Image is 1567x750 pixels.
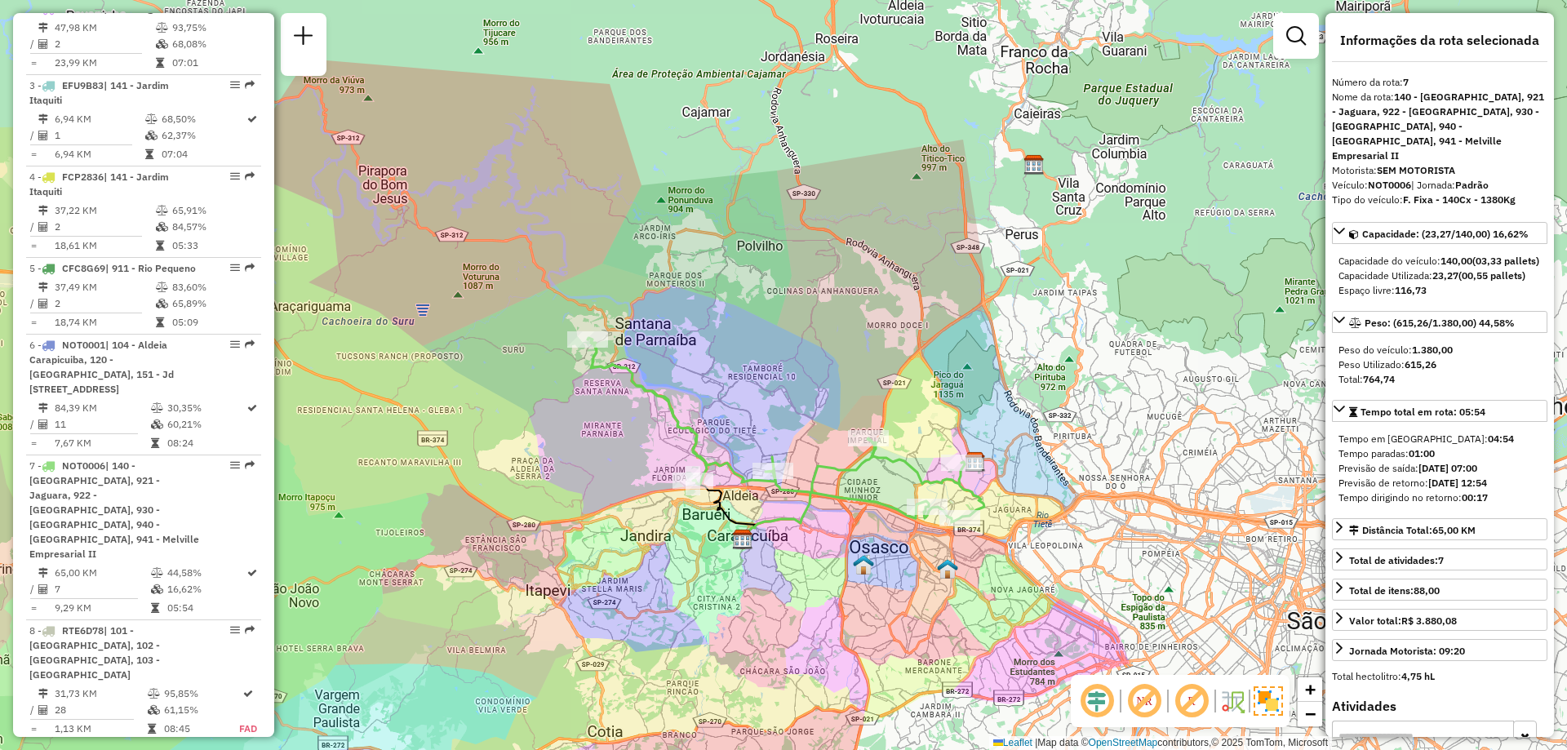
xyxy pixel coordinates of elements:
a: Distância Total:65,00 KM [1332,518,1547,540]
strong: 4,75 hL [1401,670,1435,682]
i: % de utilização do peso [151,568,163,578]
strong: 615,26 [1405,358,1436,371]
i: Tempo total em rota [156,241,164,251]
span: Peso do veículo: [1338,344,1453,356]
td: 83,60% [171,279,254,295]
i: Tempo total em rota [148,724,156,734]
span: | Jornada: [1411,179,1489,191]
span: | [1035,737,1037,748]
strong: [DATE] 12:54 [1428,477,1487,489]
strong: 7 [1438,554,1444,566]
td: / [29,702,38,718]
span: + [1305,679,1316,699]
div: Jornada Motorista: 09:20 [1349,644,1465,659]
img: DS Teste [853,554,874,575]
i: % de utilização do peso [156,282,168,292]
td: 61,15% [163,702,239,718]
strong: [DATE] 07:00 [1418,462,1477,474]
div: Tempo paradas: [1338,446,1541,461]
i: % de utilização do peso [151,403,163,413]
span: 5 - [29,262,196,274]
strong: 88,00 [1414,584,1440,597]
td: 07:04 [161,146,246,162]
td: 68,50% [161,111,246,127]
td: / [29,36,38,52]
td: 08:24 [166,435,246,451]
td: = [29,435,38,451]
i: Distância Total [38,568,48,578]
em: Rota exportada [245,339,255,349]
td: 1,13 KM [54,721,147,737]
div: Total: [1338,372,1541,387]
td: 1 [54,127,144,144]
i: Distância Total [38,114,48,124]
div: Tempo em [GEOGRAPHIC_DATA]: [1338,432,1541,446]
a: Nova sessão e pesquisa [287,20,320,56]
div: Nome da rota: [1332,90,1547,163]
i: % de utilização da cubagem [151,584,163,594]
div: Peso Utilizado: [1338,357,1541,372]
td: 68,08% [171,36,254,52]
a: Total de atividades:7 [1332,548,1547,570]
td: 11 [54,416,150,433]
td: FAD [238,721,258,737]
td: 44,58% [166,565,246,581]
i: % de utilização da cubagem [151,419,163,429]
em: Opções [230,80,240,90]
em: Rota exportada [245,263,255,273]
a: Total de itens:88,00 [1332,579,1547,601]
td: / [29,219,38,235]
div: Capacidade: (23,27/140,00) 16,62% [1332,247,1547,304]
i: Total de Atividades [38,222,48,232]
a: Jornada Motorista: 09:20 [1332,639,1547,661]
td: 65,89% [171,295,254,312]
div: Total de itens: [1349,584,1440,598]
td: = [29,55,38,71]
span: Exibir rótulo [1172,681,1211,721]
td: = [29,146,38,162]
i: % de utilização do peso [148,689,160,699]
i: Tempo total em rota [151,603,159,613]
strong: NOT0006 [1368,179,1411,191]
span: FCP2836 [62,171,104,183]
div: Distância Total: [1349,523,1476,538]
i: Tempo total em rota [151,438,159,448]
span: 7 - [29,459,199,560]
td: 05:09 [171,314,254,331]
td: 9,29 KM [54,600,150,616]
img: Fluxo de ruas [1219,688,1245,714]
span: NOT0001 [62,339,105,351]
span: CFC8G69 [62,262,105,274]
strong: 1.380,00 [1412,344,1453,356]
i: % de utilização da cubagem [148,705,160,715]
img: CDD Norte [1023,154,1045,175]
td: 47,98 KM [54,20,155,36]
a: Zoom in [1298,677,1322,702]
div: Previsão de retorno: [1338,476,1541,490]
i: Distância Total [38,23,48,33]
span: NOT0006 [62,459,105,472]
em: Opções [230,263,240,273]
td: / [29,295,38,312]
div: Veículo: [1332,178,1547,193]
h4: Atividades [1332,699,1547,714]
i: Distância Total [38,689,48,699]
td: 6,94 KM [54,111,144,127]
i: Distância Total [38,282,48,292]
i: Tempo total em rota [156,317,164,327]
span: Capacidade: (23,27/140,00) 16,62% [1362,228,1529,240]
h4: Informações da rota selecionada [1332,33,1547,48]
strong: 01:00 [1409,447,1435,459]
span: 8 - [29,624,160,681]
strong: 04:54 [1488,433,1514,445]
td: 16,62% [166,581,246,597]
span: − [1305,703,1316,724]
i: % de utilização da cubagem [145,131,158,140]
i: Total de Atividades [38,419,48,429]
strong: 7 [1403,76,1409,88]
div: Capacidade do veículo: [1338,254,1541,268]
i: Distância Total [38,206,48,215]
i: Distância Total [38,403,48,413]
td: 30,35% [166,400,246,416]
span: | 140 - [GEOGRAPHIC_DATA], 921 - Jaguara, 922 - [GEOGRAPHIC_DATA], 930 - [GEOGRAPHIC_DATA], 940 -... [29,459,199,560]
